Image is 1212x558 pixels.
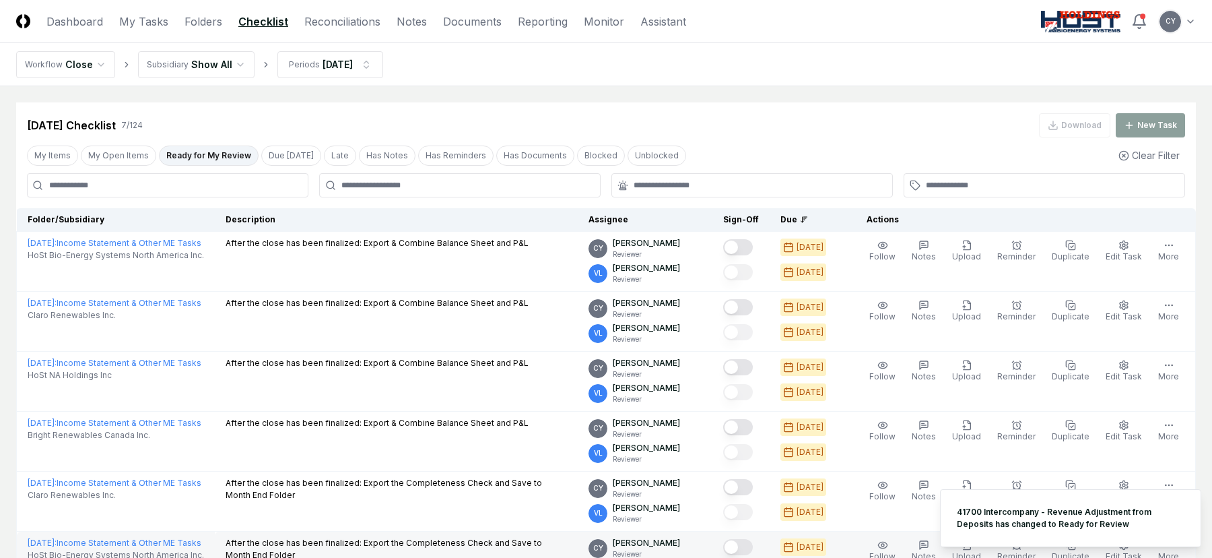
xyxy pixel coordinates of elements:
[1052,251,1089,261] span: Duplicate
[723,324,753,340] button: Mark complete
[25,59,63,71] div: Workflow
[723,419,753,435] button: Mark complete
[997,251,1036,261] span: Reminder
[723,444,753,460] button: Mark complete
[81,146,156,166] button: My Open Items
[28,249,204,261] span: HoSt Bio-Energy Systems North America Inc.
[594,448,603,458] span: VL
[797,386,823,398] div: [DATE]
[613,237,680,249] p: [PERSON_NAME]
[952,311,981,321] span: Upload
[584,13,624,30] a: Monitor
[995,237,1038,266] button: Reminder
[723,264,753,280] button: Mark complete
[28,358,57,368] span: [DATE] :
[628,146,686,166] button: Unblocked
[289,59,320,71] div: Periods
[909,237,939,266] button: Notes
[613,489,680,499] p: Reviewer
[869,491,896,501] span: Follow
[277,51,383,78] button: Periods[DATE]
[16,51,383,78] nav: breadcrumb
[723,479,753,495] button: Mark complete
[912,371,936,381] span: Notes
[27,117,116,133] div: [DATE] Checklist
[28,538,201,548] a: [DATE]:Income Statement & Other ME Tasks
[594,508,603,518] span: VL
[869,311,896,321] span: Follow
[613,477,680,489] p: [PERSON_NAME]
[797,326,823,338] div: [DATE]
[238,13,288,30] a: Checklist
[613,442,680,454] p: [PERSON_NAME]
[797,301,823,313] div: [DATE]
[952,431,981,441] span: Upload
[593,363,603,373] span: CY
[856,214,1185,226] div: Actions
[1106,371,1142,381] span: Edit Task
[593,543,603,553] span: CY
[593,243,603,253] span: CY
[995,417,1038,445] button: Reminder
[712,208,770,232] th: Sign-Off
[867,417,898,445] button: Follow
[1106,311,1142,321] span: Edit Task
[593,483,603,493] span: CY
[147,59,189,71] div: Subsidiary
[1049,237,1092,266] button: Duplicate
[28,538,57,548] span: [DATE] :
[613,502,680,514] p: [PERSON_NAME]
[867,297,898,325] button: Follow
[613,357,680,369] p: [PERSON_NAME]
[640,13,686,30] a: Assistant
[869,251,896,261] span: Follow
[593,423,603,433] span: CY
[909,417,939,445] button: Notes
[1155,357,1182,385] button: More
[780,214,834,226] div: Due
[1049,357,1092,385] button: Duplicate
[28,478,57,488] span: [DATE] :
[1155,297,1182,325] button: More
[1103,237,1145,266] button: Edit Task
[1155,237,1182,266] button: More
[909,297,939,325] button: Notes
[1052,311,1089,321] span: Duplicate
[613,417,680,429] p: [PERSON_NAME]
[226,477,567,501] p: After the close has been finalized: Export the Completeness Check and Save to Month End Folder
[359,146,415,166] button: Has Notes
[593,303,603,313] span: CY
[121,119,143,131] div: 7 / 124
[613,382,680,394] p: [PERSON_NAME]
[723,384,753,400] button: Mark complete
[867,477,898,505] button: Follow
[1106,431,1142,441] span: Edit Task
[869,431,896,441] span: Follow
[995,477,1038,505] button: Reminder
[496,146,574,166] button: Has Documents
[723,539,753,555] button: Mark complete
[723,299,753,315] button: Mark complete
[997,311,1036,321] span: Reminder
[723,504,753,520] button: Mark complete
[28,298,201,308] a: [DATE]:Income Statement & Other ME Tasks
[159,146,259,166] button: Ready for My Review
[594,268,603,278] span: VL
[1041,11,1121,32] img: Host NA Holdings logo
[28,238,57,248] span: [DATE] :
[613,322,680,334] p: [PERSON_NAME]
[797,541,823,553] div: [DATE]
[613,369,680,379] p: Reviewer
[912,311,936,321] span: Notes
[797,241,823,253] div: [DATE]
[995,297,1038,325] button: Reminder
[723,239,753,255] button: Mark complete
[613,334,680,344] p: Reviewer
[1049,417,1092,445] button: Duplicate
[949,477,984,505] button: Upload
[912,491,936,501] span: Notes
[1049,297,1092,325] button: Duplicate
[613,309,680,319] p: Reviewer
[797,506,823,518] div: [DATE]
[867,237,898,266] button: Follow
